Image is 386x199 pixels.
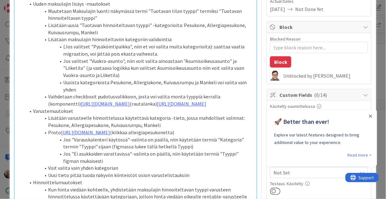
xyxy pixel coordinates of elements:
div: Käsitelty suunnittelussa [270,104,368,108]
a: [URL][DOMAIN_NAME] [81,101,130,107]
li: Uusi tieto pitää tuoda näkyviin kiinteistöt osion varustelistauksiin [25,172,254,179]
span: [DATE] [270,5,285,13]
img: SM [270,71,280,81]
li: (Jos valitset "Pysäköintipaikka", niin et voi valita muita kategorioita): saattaa vaatia migraati... [25,43,254,57]
span: Not Set [273,169,357,176]
iframe: UserGuiding Product Updates RC Tooltip [267,109,379,169]
span: Block [279,23,360,31]
span: Support [13,1,29,8]
a: [URL][DOMAIN_NAME] [61,129,110,135]
li: Lisätään maksulajin hinnoiteltaviin kategoriin validointia [25,36,254,43]
button: Block [270,56,291,68]
span: Not Done Yet [295,5,323,13]
li: Varustemuutokset [25,108,254,115]
span: Custom Fields [279,91,360,99]
li: Proto (klikkaa allergiapesukonetta) [25,129,254,136]
li: Vaihdetaan checkboxit pudotusvalikkoon, josta voi valita monta tyyppiä kerralla (komponentti) (ra... [25,93,254,107]
li: Jos "Ei asukkaiden varattavissa"-valinta on päällä, niin käytetään termiä "Tyyppi" figman mukaisesti [25,150,254,164]
a: [URL][DOMAIN_NAME] [157,101,207,107]
label: Blocked Reason [270,36,301,42]
li: Voit valita vain yhden kategorian [25,164,254,172]
li: Uusista kategorioista Pesukone, Allergiakone, Kuivausrumpu ja Mankeli voi valita vain yhden [25,79,254,93]
li: Jos valitset "Vuokra-asunto", niin voit valita ainoastaan "Asumisoikeusasunto" ja "Liiketila" (ja... [25,58,254,79]
div: Unblocked by [PERSON_NAME] [283,73,368,79]
div: Testaus: Käsitelty [270,181,368,186]
li: Jos "Varauskalenteri käytössä"-valinta on päällä, niin käytetään termiä "Kategoria" termin "Tyypp... [25,136,254,150]
li: Lisätään uusia "Tuotavan hinnoiteltavan tyyppi" -kategorioita: Pesukone, Allergiapesukone, Kuivau... [25,22,254,36]
li: Hinnoittelumuutokset [25,179,254,186]
li: Muutetaan Maksulajin luonti näkymässä termi "Tuotavan tilan tyyppi" termiksi "Tuotavan hinnoitelt... [25,8,254,22]
li: Uuden maksulajin lisäys -muutokset [25,0,254,8]
li: Lisätään varusteelle hinnoittelussa käytettävä kategoria -tieto, jossa mahdolliset valinnat: Pesu... [25,114,254,129]
span: ( 0/14 ) [314,92,327,98]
